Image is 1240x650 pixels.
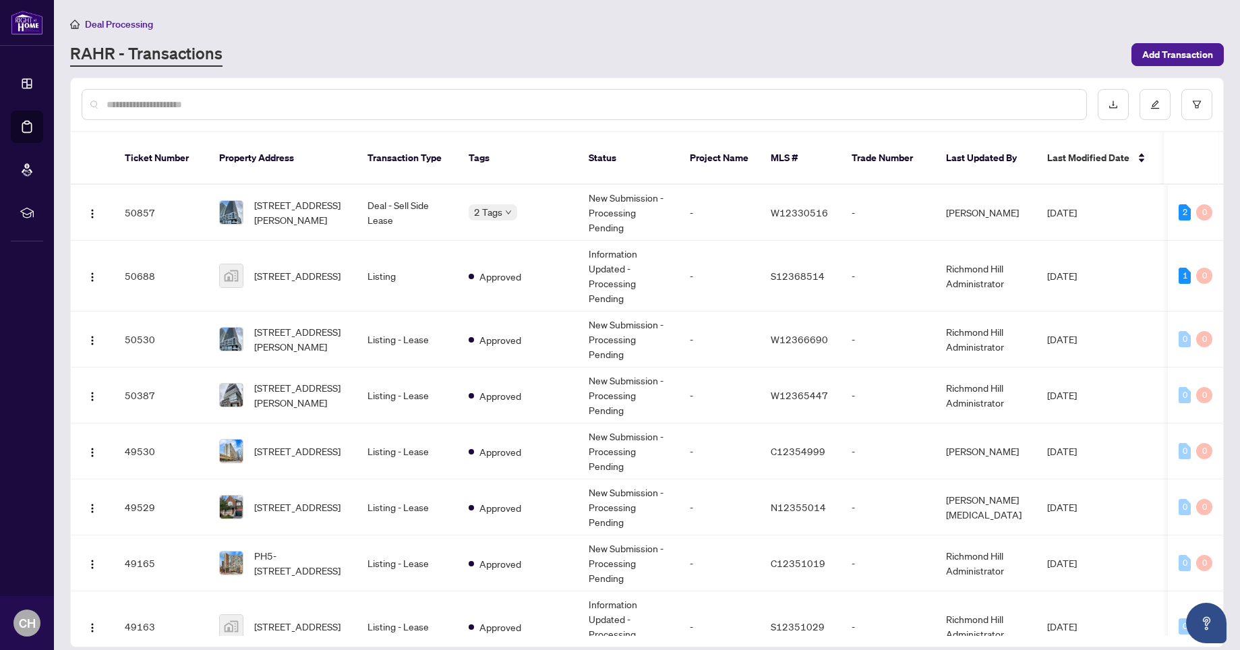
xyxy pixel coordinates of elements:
td: - [841,312,935,367]
button: Open asap [1186,603,1227,643]
td: 50857 [114,185,208,241]
span: Deal Processing [85,18,153,30]
td: 50387 [114,367,208,423]
span: Last Modified Date [1047,150,1129,165]
span: [STREET_ADDRESS][PERSON_NAME] [254,380,346,410]
button: download [1098,89,1129,120]
div: 1 [1179,268,1191,284]
span: CH [19,614,36,632]
button: Logo [82,202,103,223]
img: logo [11,10,43,35]
td: Richmond Hill Administrator [935,535,1036,591]
th: MLS # [760,132,841,185]
td: - [679,535,760,591]
div: 0 [1196,204,1212,220]
img: Logo [87,447,98,458]
span: [DATE] [1047,270,1077,282]
button: Logo [82,440,103,462]
span: 2 Tags [474,204,502,220]
td: New Submission - Processing Pending [578,367,679,423]
span: Approved [479,332,521,347]
button: Logo [82,616,103,637]
th: Status [578,132,679,185]
th: Created By [1158,132,1239,185]
span: [STREET_ADDRESS] [254,500,341,514]
td: - [841,535,935,591]
img: thumbnail-img [220,615,243,638]
a: RAHR - Transactions [70,42,223,67]
img: Logo [87,622,98,633]
th: Trade Number [841,132,935,185]
img: thumbnail-img [220,384,243,407]
td: [PERSON_NAME] [935,423,1036,479]
div: 0 [1179,499,1191,515]
span: [STREET_ADDRESS][PERSON_NAME] [254,324,346,354]
th: Property Address [208,132,357,185]
button: Logo [82,384,103,406]
div: 0 [1179,618,1191,634]
img: thumbnail-img [220,264,243,287]
button: filter [1181,89,1212,120]
div: 0 [1196,331,1212,347]
th: Project Name [679,132,760,185]
th: Ticket Number [114,132,208,185]
td: Listing [357,241,458,312]
span: edit [1150,100,1160,109]
button: Add Transaction [1131,43,1224,66]
span: Approved [479,620,521,634]
th: Last Modified Date [1036,132,1158,185]
img: thumbnail-img [220,552,243,574]
span: [DATE] [1047,501,1077,513]
td: New Submission - Processing Pending [578,185,679,241]
span: home [70,20,80,29]
span: Approved [479,500,521,515]
div: 0 [1179,387,1191,403]
div: 0 [1196,268,1212,284]
td: New Submission - Processing Pending [578,423,679,479]
td: 50530 [114,312,208,367]
span: Approved [479,269,521,284]
img: thumbnail-img [220,496,243,519]
td: 50688 [114,241,208,312]
span: download [1109,100,1118,109]
img: Logo [87,335,98,346]
img: Logo [87,391,98,402]
span: W12366690 [771,333,828,345]
td: New Submission - Processing Pending [578,312,679,367]
td: Richmond Hill Administrator [935,367,1036,423]
div: 0 [1179,331,1191,347]
td: - [841,423,935,479]
td: - [679,367,760,423]
div: 0 [1196,443,1212,459]
td: - [679,423,760,479]
td: - [841,185,935,241]
span: [DATE] [1047,389,1077,401]
span: [DATE] [1047,333,1077,345]
td: Information Updated - Processing Pending [578,241,679,312]
span: [DATE] [1047,557,1077,569]
td: Richmond Hill Administrator [935,312,1036,367]
span: [STREET_ADDRESS] [254,444,341,459]
td: New Submission - Processing Pending [578,479,679,535]
td: 49530 [114,423,208,479]
td: 49529 [114,479,208,535]
span: C12354999 [771,445,825,457]
button: Logo [82,496,103,518]
td: New Submission - Processing Pending [578,535,679,591]
div: 0 [1179,443,1191,459]
img: Logo [87,208,98,219]
span: filter [1192,100,1202,109]
td: Listing - Lease [357,312,458,367]
span: S12351029 [771,620,825,632]
button: Logo [82,552,103,574]
td: Listing - Lease [357,423,458,479]
button: Logo [82,265,103,287]
img: Logo [87,272,98,283]
span: N12355014 [771,501,826,513]
td: [PERSON_NAME] [935,185,1036,241]
td: Deal - Sell Side Lease [357,185,458,241]
img: thumbnail-img [220,440,243,463]
button: edit [1140,89,1171,120]
td: - [679,479,760,535]
div: 0 [1196,387,1212,403]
